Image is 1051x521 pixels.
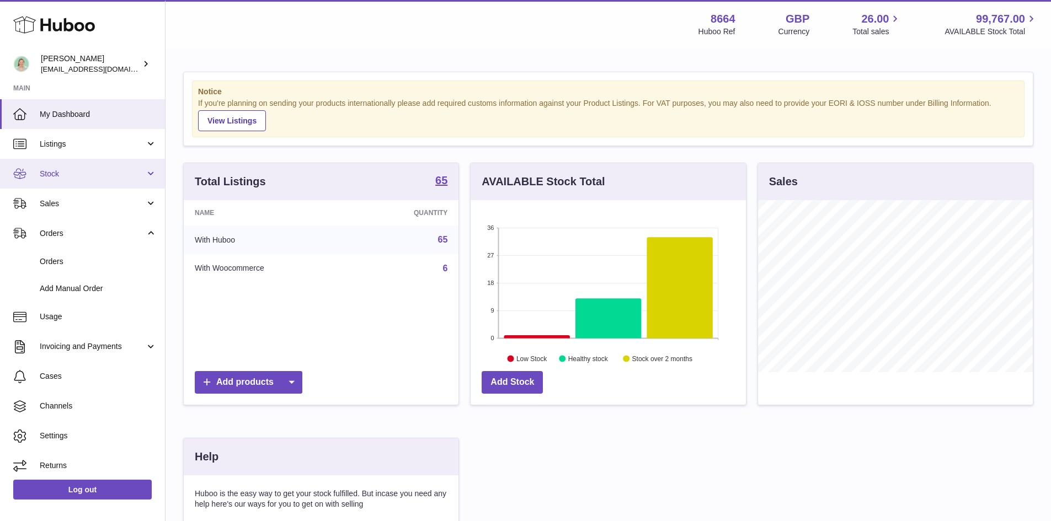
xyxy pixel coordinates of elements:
[482,371,543,394] a: Add Stock
[40,283,157,294] span: Add Manual Order
[852,12,901,37] a: 26.00 Total sales
[435,175,447,186] strong: 65
[40,139,145,149] span: Listings
[482,174,605,189] h3: AVAILABLE Stock Total
[632,355,692,362] text: Stock over 2 months
[13,480,152,499] a: Log out
[861,12,889,26] span: 26.00
[945,12,1038,37] a: 99,767.00 AVAILABLE Stock Total
[198,98,1018,131] div: If you're planning on sending your products internationally please add required customs informati...
[195,174,266,189] h3: Total Listings
[184,200,354,225] th: Name
[442,264,447,273] a: 6
[195,371,302,394] a: Add products
[945,26,1038,37] span: AVAILABLE Stock Total
[195,449,218,464] h3: Help
[198,87,1018,97] strong: Notice
[435,175,447,188] a: 65
[40,256,157,267] span: Orders
[488,224,494,231] text: 36
[40,341,145,352] span: Invoicing and Payments
[41,65,162,73] span: [EMAIL_ADDRESS][DOMAIN_NAME]
[976,12,1025,26] span: 99,767.00
[40,431,157,441] span: Settings
[40,311,157,322] span: Usage
[40,109,157,120] span: My Dashboard
[40,371,157,382] span: Cases
[778,26,810,37] div: Currency
[40,228,145,239] span: Orders
[40,401,157,411] span: Channels
[769,174,798,189] h3: Sales
[40,460,157,471] span: Returns
[438,235,448,244] a: 65
[198,110,266,131] a: View Listings
[13,56,30,72] img: internalAdmin-8664@internal.huboo.com
[488,280,494,286] text: 18
[491,307,494,314] text: 9
[41,53,140,74] div: [PERSON_NAME]
[568,355,609,362] text: Healthy stock
[491,335,494,341] text: 0
[516,355,547,362] text: Low Stock
[184,254,354,283] td: With Woocommerce
[488,252,494,259] text: 27
[786,12,809,26] strong: GBP
[184,225,354,254] td: With Huboo
[711,12,735,26] strong: 8664
[40,198,145,209] span: Sales
[698,26,735,37] div: Huboo Ref
[195,488,447,509] p: Huboo is the easy way to get your stock fulfilled. But incase you need any help here's our ways f...
[354,200,458,225] th: Quantity
[40,169,145,179] span: Stock
[852,26,901,37] span: Total sales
